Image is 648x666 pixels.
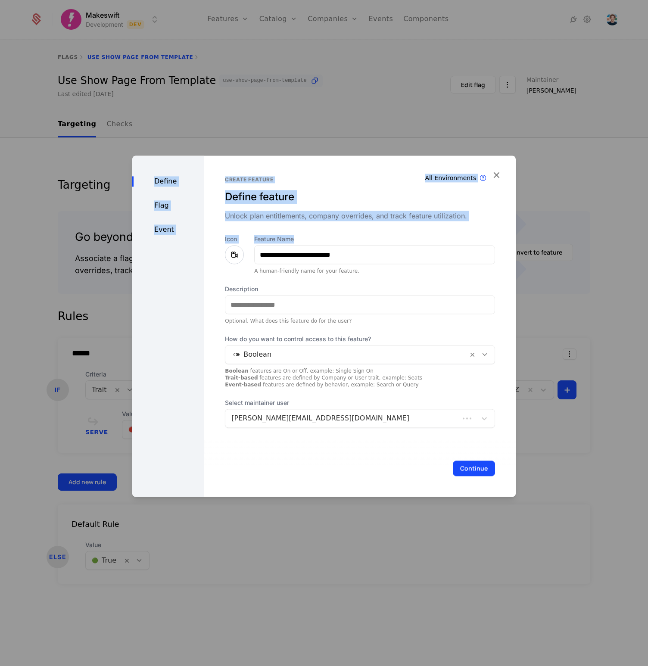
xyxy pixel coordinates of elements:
[225,176,495,183] div: Create feature
[225,375,258,381] strong: Trait-based
[132,200,204,211] div: Flag
[225,235,244,243] label: Icon
[225,335,495,343] span: How do you want to control access to this feature?
[225,382,261,388] strong: Event-based
[425,174,477,182] div: All Environments
[132,224,204,235] div: Event
[225,398,495,407] span: Select maintainer user
[225,285,495,293] label: Description
[225,190,495,204] div: Define feature
[225,211,495,221] div: Unlock plan entitlements, company overrides, and track feature utilization.
[225,317,495,324] div: Optional. What does this feature do for the user?
[225,367,495,388] div: features are On or Off, example: Single Sign On features are defined by Company or User trait, ex...
[254,268,495,274] div: A human-friendly name for your feature.
[132,176,204,187] div: Define
[254,235,495,243] label: Feature Name
[453,461,495,476] button: Continue
[225,368,249,374] strong: Boolean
